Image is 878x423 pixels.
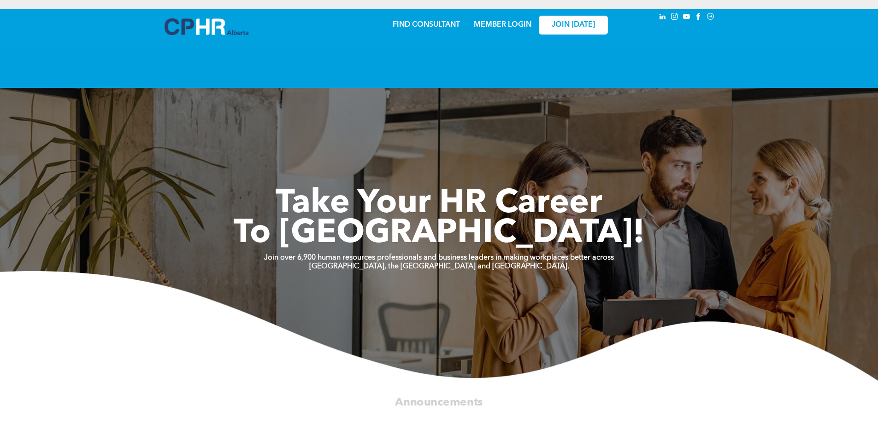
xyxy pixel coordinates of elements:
a: linkedin [658,12,668,24]
a: youtube [682,12,692,24]
a: FIND CONSULTANT [393,21,460,29]
span: To [GEOGRAPHIC_DATA]! [234,217,645,250]
img: A blue and white logo for cp alberta [165,18,248,35]
a: facebook [694,12,704,24]
a: Social network [706,12,716,24]
strong: Join over 6,900 human resources professionals and business leaders in making workplaces better ac... [264,254,614,261]
strong: [GEOGRAPHIC_DATA], the [GEOGRAPHIC_DATA] and [GEOGRAPHIC_DATA]. [309,263,569,270]
a: JOIN [DATE] [539,16,608,35]
a: instagram [670,12,680,24]
span: Announcements [395,397,483,408]
span: JOIN [DATE] [552,21,595,29]
a: MEMBER LOGIN [474,21,531,29]
span: Take Your HR Career [276,187,602,220]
